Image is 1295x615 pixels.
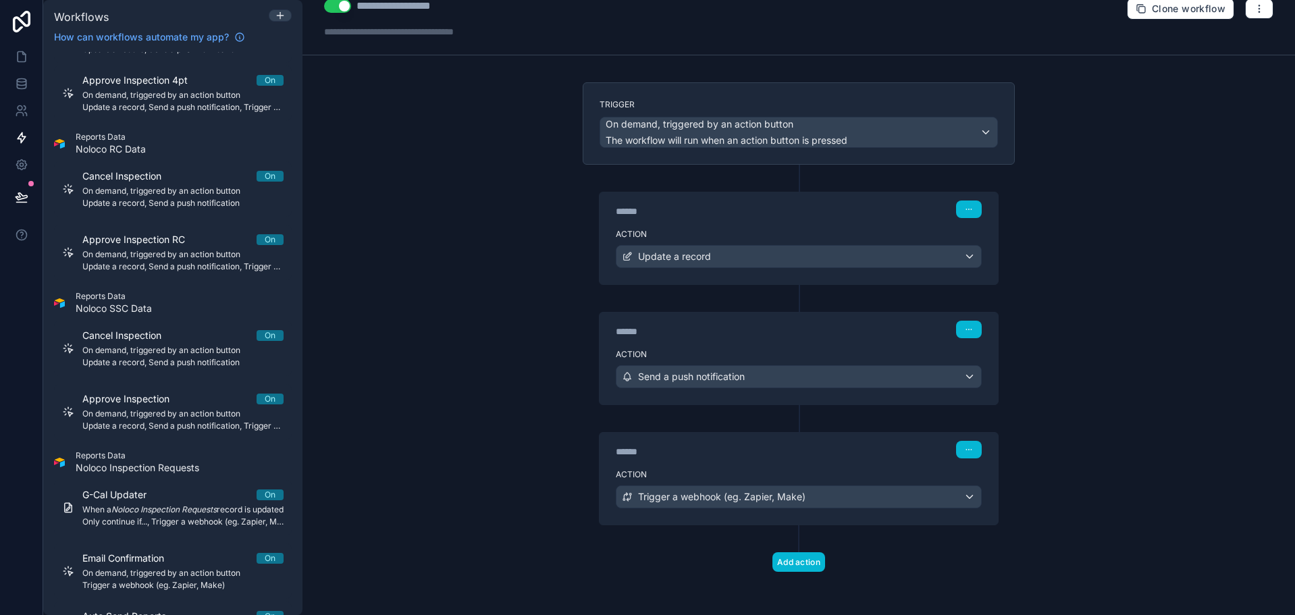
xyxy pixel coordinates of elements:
[638,490,805,504] span: Trigger a webhook (eg. Zapier, Make)
[600,117,998,148] button: On demand, triggered by an action buttonThe workflow will run when an action button is pressed
[54,10,109,24] span: Workflows
[1152,3,1225,15] span: Clone workflow
[606,117,793,131] span: On demand, triggered by an action button
[54,30,229,44] span: How can workflows automate my app?
[616,349,982,360] label: Action
[772,552,825,572] button: Add action
[616,229,982,240] label: Action
[616,469,982,480] label: Action
[616,245,982,268] button: Update a record
[600,99,998,110] label: Trigger
[606,134,847,146] span: The workflow will run when an action button is pressed
[638,370,745,383] span: Send a push notification
[616,485,982,508] button: Trigger a webhook (eg. Zapier, Make)
[49,30,250,44] a: How can workflows automate my app?
[616,365,982,388] button: Send a push notification
[638,250,711,263] span: Update a record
